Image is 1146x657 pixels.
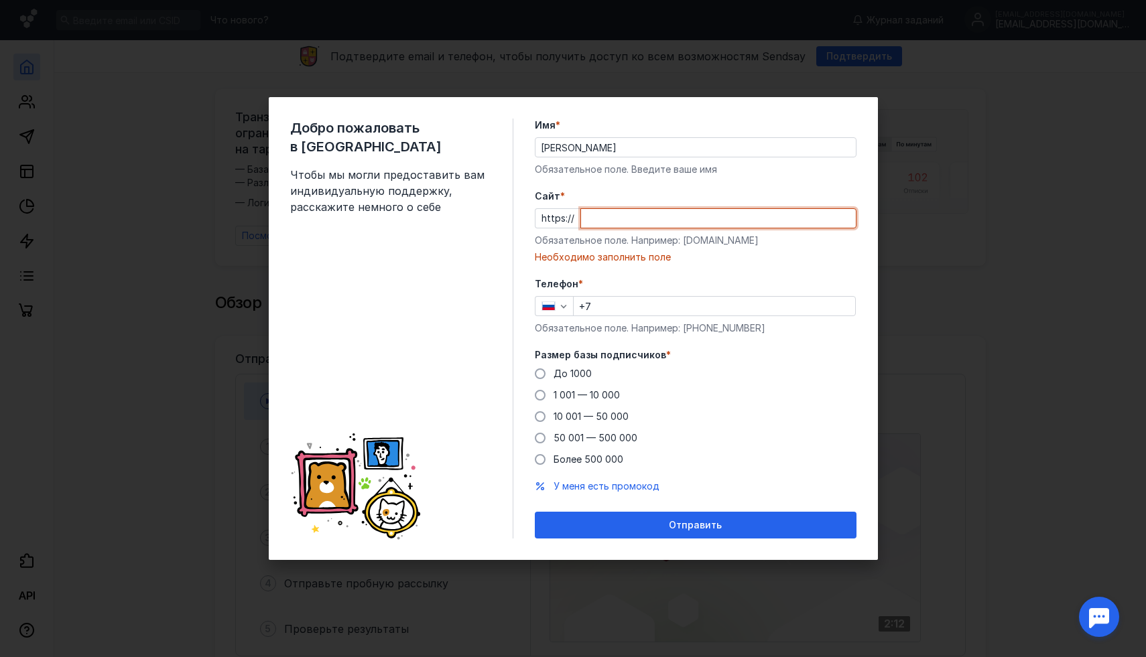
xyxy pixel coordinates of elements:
div: Обязательное поле. Например: [PHONE_NUMBER] [535,321,856,335]
div: Необходимо заполнить поле [535,250,856,264]
button: Отправить [535,512,856,538]
span: Добро пожаловать в [GEOGRAPHIC_DATA] [290,119,491,156]
span: Чтобы мы могли предоставить вам индивидуальную поддержку, расскажите немного о себе [290,167,491,215]
div: Обязательное поле. Например: [DOMAIN_NAME] [535,234,856,247]
div: Обязательное поле. Введите ваше имя [535,163,856,176]
span: 1 001 — 10 000 [554,389,620,400]
span: Более 500 000 [554,453,623,465]
span: Cайт [535,190,560,203]
span: Размер базы подписчиков [535,348,666,362]
span: Имя [535,119,556,132]
button: У меня есть промокод [554,480,659,493]
span: Отправить [669,520,722,531]
span: Телефон [535,277,578,291]
span: У меня есть промокод [554,480,659,492]
span: 10 001 — 50 000 [554,411,629,422]
span: До 1000 [554,368,592,379]
span: 50 001 — 500 000 [554,432,637,443]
